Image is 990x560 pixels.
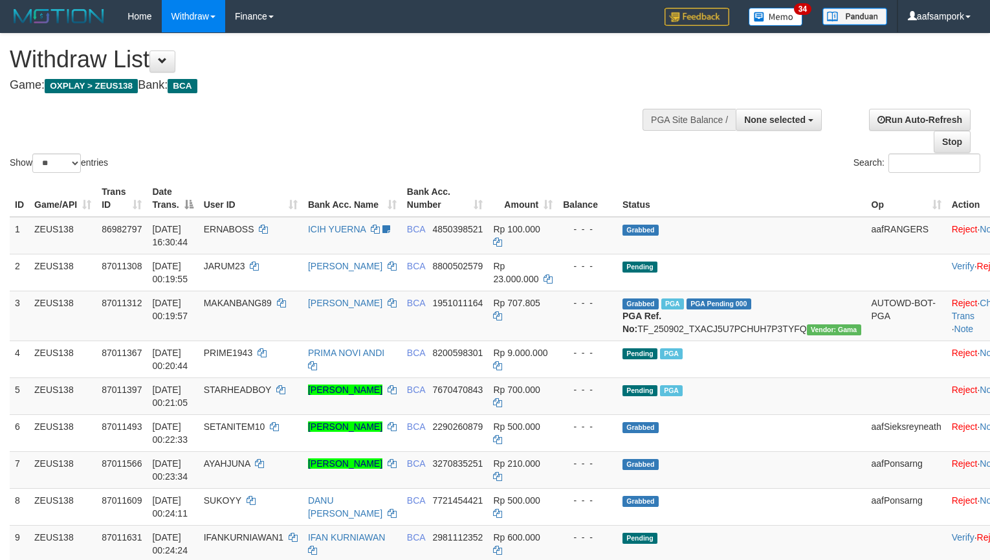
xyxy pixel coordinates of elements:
span: 87011631 [102,532,142,543]
td: AUTOWD-BOT-PGA [866,291,947,341]
span: [DATE] 00:24:11 [152,495,188,519]
td: ZEUS138 [29,488,96,525]
span: Rp 210.000 [493,458,540,469]
span: Grabbed [622,298,659,309]
span: [DATE] 00:21:05 [152,385,188,408]
span: SUKOYY [204,495,241,506]
b: PGA Ref. No: [622,311,661,334]
span: 87011312 [102,298,142,308]
span: Pending [622,348,657,359]
select: Showentries [32,153,81,173]
td: 6 [10,414,29,451]
span: BCA [407,458,425,469]
td: ZEUS138 [29,291,96,341]
span: BCA [407,532,425,543]
td: ZEUS138 [29,377,96,414]
span: Marked by aafanarl [660,385,683,396]
span: 34 [794,3,811,15]
span: [DATE] 00:19:55 [152,261,188,284]
span: 87011609 [102,495,142,506]
span: [DATE] 00:22:33 [152,421,188,445]
span: Rp 500.000 [493,421,540,432]
span: Rp 9.000.000 [493,348,547,358]
span: Rp 700.000 [493,385,540,395]
span: Rp 100.000 [493,224,540,234]
a: Reject [952,348,978,358]
label: Show entries [10,153,108,173]
span: PGA Pending [687,298,751,309]
td: 7 [10,451,29,488]
img: panduan.png [822,8,887,25]
span: SETANITEM10 [204,421,265,432]
td: TF_250902_TXACJ5U7PCHUH7P3TYFQ [617,291,866,341]
a: Verify [952,261,974,271]
span: Copy 3270835251 to clipboard [433,458,483,469]
span: Rp 23.000.000 [493,261,538,284]
span: BCA [407,261,425,271]
span: STARHEADBOY [204,385,272,395]
span: BCA [407,385,425,395]
span: ERNABOSS [204,224,254,234]
span: [DATE] 00:19:57 [152,298,188,321]
th: Bank Acc. Name: activate to sort column ascending [303,180,402,217]
span: Copy 4850398521 to clipboard [433,224,483,234]
td: aafRANGERS [866,217,947,254]
span: BCA [407,495,425,506]
img: MOTION_logo.png [10,6,108,26]
span: Grabbed [622,459,659,470]
span: Rp 500.000 [493,495,540,506]
span: Copy 1951011164 to clipboard [433,298,483,308]
a: Run Auto-Refresh [869,109,971,131]
td: 2 [10,254,29,291]
span: BCA [407,348,425,358]
input: Search: [888,153,980,173]
a: Note [954,324,974,334]
div: - - - [563,457,612,470]
button: None selected [736,109,822,131]
span: Copy 7721454421 to clipboard [433,495,483,506]
a: [PERSON_NAME] [308,298,382,308]
span: Grabbed [622,225,659,236]
span: Grabbed [622,422,659,433]
div: - - - [563,420,612,433]
a: ICIH YUERNA [308,224,366,234]
th: Trans ID: activate to sort column ascending [96,180,147,217]
a: Stop [934,131,971,153]
span: PRIME1943 [204,348,252,358]
a: Reject [952,421,978,432]
span: Rp 707.805 [493,298,540,308]
th: Bank Acc. Number: activate to sort column ascending [402,180,489,217]
span: Copy 8200598301 to clipboard [433,348,483,358]
div: - - - [563,494,612,507]
span: Copy 2290260879 to clipboard [433,421,483,432]
span: Pending [622,533,657,544]
img: Button%20Memo.svg [749,8,803,26]
div: - - - [563,383,612,396]
th: Game/API: activate to sort column ascending [29,180,96,217]
a: IFAN KURNIAWAN [308,532,386,543]
span: JARUM23 [204,261,245,271]
div: - - - [563,223,612,236]
a: Reject [952,298,978,308]
span: [DATE] 16:30:44 [152,224,188,247]
a: Reject [952,458,978,469]
th: ID [10,180,29,217]
td: ZEUS138 [29,451,96,488]
span: OXPLAY > ZEUS138 [45,79,138,93]
a: PRIMA NOVI ANDI [308,348,384,358]
span: 87011566 [102,458,142,469]
img: Feedback.jpg [665,8,729,26]
th: Status [617,180,866,217]
td: 3 [10,291,29,341]
td: aafSieksreyneath [866,414,947,451]
span: Marked by aafanarl [661,298,684,309]
a: DANU [PERSON_NAME] [308,495,382,519]
td: aafPonsarng [866,488,947,525]
span: None selected [744,115,806,125]
span: AYAHJUNA [204,458,250,469]
th: Amount: activate to sort column ascending [488,180,558,217]
td: ZEUS138 [29,414,96,451]
label: Search: [853,153,980,173]
span: Marked by aafanarl [660,348,683,359]
a: [PERSON_NAME] [308,385,382,395]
